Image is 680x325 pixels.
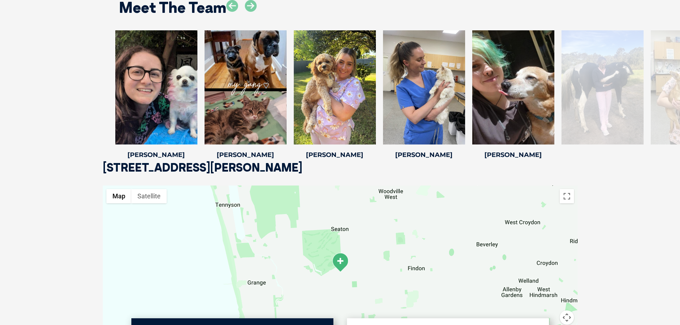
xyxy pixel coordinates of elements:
h4: [PERSON_NAME] [472,152,554,158]
h4: [PERSON_NAME] [205,152,287,158]
h4: [PERSON_NAME] [115,152,197,158]
button: Toggle fullscreen view [560,189,574,203]
h4: [PERSON_NAME] [294,152,376,158]
button: Show street map [106,189,131,203]
button: Show satellite imagery [131,189,167,203]
button: Map camera controls [560,310,574,325]
h4: [PERSON_NAME] [383,152,465,158]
